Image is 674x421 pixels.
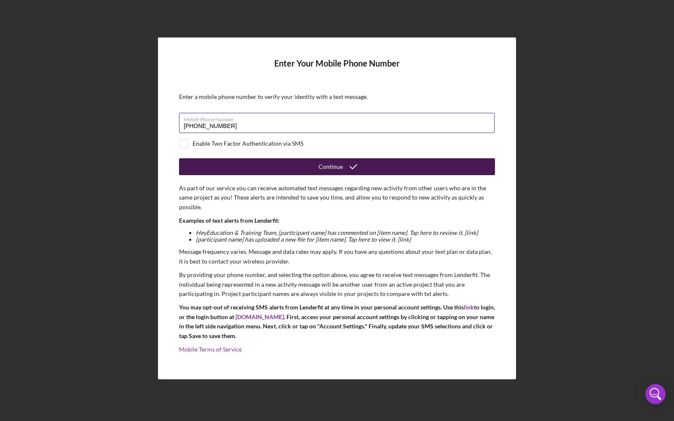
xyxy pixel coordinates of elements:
[179,184,495,212] p: As part of our service you can receive automated text messages regarding new activity from other ...
[179,59,495,81] h4: Enter Your Mobile Phone Number
[179,303,495,341] p: You may opt-out of receiving SMS alerts from Lenderfit at any time in your personal account setti...
[193,140,303,147] div: Enable Two Factor Authentication via SMS
[235,313,284,320] a: [DOMAIN_NAME]
[184,113,495,123] label: Mobile Phone Number
[196,229,495,236] li: Hey Education & Training Team , [participant name] has commented on [item name]. Tap here to revi...
[179,93,495,100] div: Enter a mobile phone number to verify your identity with a text message.
[196,236,495,243] li: [participant name] has uploaded a new file for [item name]. Tap here to view it. [link]
[318,158,343,175] div: Continue
[179,346,242,353] a: Mobile Terms of Service
[645,384,666,404] div: Open Intercom Messenger
[464,304,474,311] a: link
[179,270,495,298] p: By providing your phone number, and selecting the option above, you agree to receive text message...
[179,247,495,266] p: Message frequency varies. Message and data rates may apply. If you have any questions about your ...
[179,216,495,225] p: Examples of text alerts from Lenderfit:
[179,158,495,175] button: Continue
